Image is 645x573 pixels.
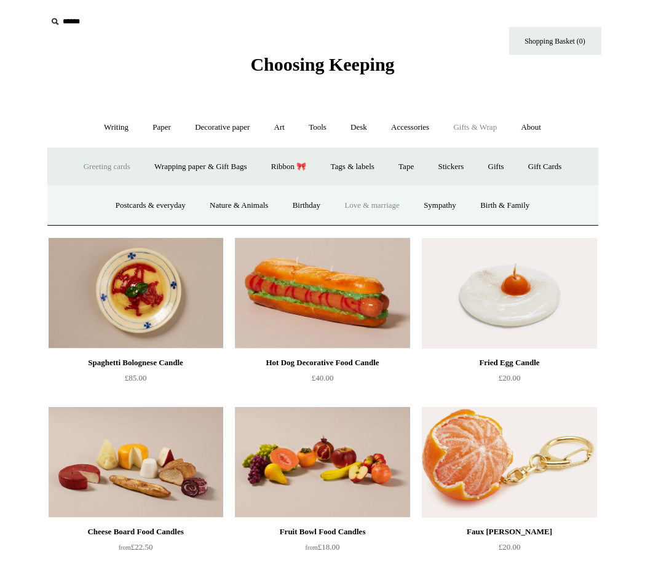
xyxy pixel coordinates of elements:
span: from [119,544,131,551]
a: Wrapping paper & Gift Bags [143,151,258,183]
a: Stickers [427,151,475,183]
a: Birthday [282,189,332,222]
a: Decorative paper [184,111,261,144]
div: Fruit Bowl Food Candles [238,524,406,539]
a: Love & marriage [333,189,411,222]
a: About [510,111,552,144]
a: Postcards & everyday [105,189,197,222]
span: £40.00 [312,373,334,382]
a: Ribbon 🎀 [260,151,318,183]
span: £18.00 [306,542,340,551]
a: Writing [93,111,140,144]
a: Hot Dog Decorative Food Candle Hot Dog Decorative Food Candle [235,238,410,349]
a: Accessories [380,111,440,144]
img: Faux Clementine Keyring [422,407,596,518]
a: Gifts [477,151,515,183]
img: Hot Dog Decorative Food Candle [235,238,410,349]
img: Spaghetti Bolognese Candle [49,238,223,349]
a: Fried Egg Candle £20.00 [422,355,596,406]
a: Gifts & Wrap [442,111,508,144]
div: Hot Dog Decorative Food Candle [238,355,406,370]
a: Shopping Basket (0) [509,27,601,55]
a: Tape [387,151,425,183]
span: £85.00 [125,373,147,382]
span: Choosing Keeping [250,54,394,74]
a: Spaghetti Bolognese Candle Spaghetti Bolognese Candle [49,238,223,349]
a: Nature & Animals [199,189,279,222]
a: Fruit Bowl Food Candles Fruit Bowl Food Candles [235,407,410,518]
a: Sympathy [413,189,467,222]
span: £22.50 [119,542,153,551]
a: Faux Clementine Keyring Faux Clementine Keyring [422,407,596,518]
a: Paper [141,111,182,144]
a: Desk [339,111,378,144]
span: £20.00 [499,542,521,551]
div: Spaghetti Bolognese Candle [52,355,220,370]
div: Fried Egg Candle [425,355,593,370]
a: Hot Dog Decorative Food Candle £40.00 [235,355,410,406]
a: Gift Cards [517,151,573,183]
span: £20.00 [499,373,521,382]
img: Fruit Bowl Food Candles [235,407,410,518]
a: Choosing Keeping [250,64,394,73]
a: Art [263,111,296,144]
a: Tools [298,111,338,144]
a: Birth & Family [469,189,540,222]
a: Spaghetti Bolognese Candle £85.00 [49,355,223,406]
span: from [306,544,318,551]
div: Cheese Board Food Candles [52,524,220,539]
a: Greeting cards [73,151,141,183]
div: Faux [PERSON_NAME] [425,524,593,539]
img: Cheese Board Food Candles [49,407,223,518]
a: Fried Egg Candle Fried Egg Candle [422,238,596,349]
img: Fried Egg Candle [422,238,596,349]
a: Tags & labels [320,151,386,183]
a: Cheese Board Food Candles Cheese Board Food Candles [49,407,223,518]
